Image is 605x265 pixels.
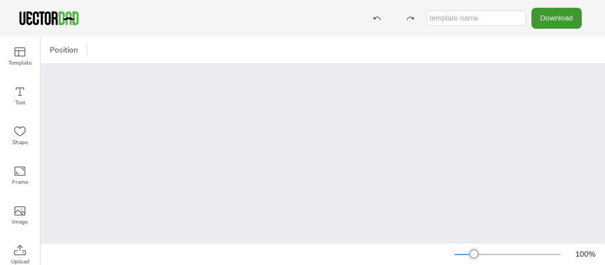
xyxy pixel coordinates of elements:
span: Shape [12,138,28,147]
span: Text [15,98,25,107]
span: Position [48,45,80,55]
div: 100 % [572,249,598,259]
input: template name [427,10,526,26]
span: Frame [12,178,28,187]
span: Template [8,59,32,67]
button: Download [531,8,582,28]
span: Image [12,218,28,226]
img: VectorDad-1.png [18,10,80,26]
